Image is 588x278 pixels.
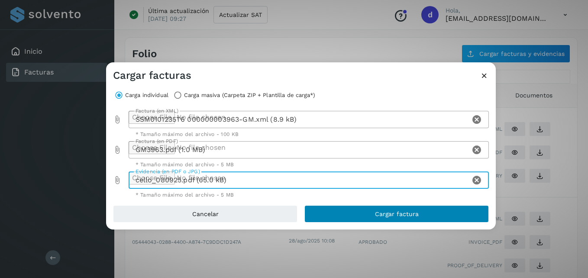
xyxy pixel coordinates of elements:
[136,192,482,197] div: * Tamaño máximo del archivo - 5 MB
[472,114,482,125] i: Clear Factura (en XML)
[304,205,489,223] button: Cargar factura
[136,132,482,137] div: * Tamaño máximo del archivo - 100 KB
[113,205,297,223] button: Cancelar
[113,145,122,154] i: Factura (en PDF) prepended action
[192,211,219,217] span: Cancelar
[472,175,482,185] i: Clear Evidencia (en PDF o JPG)
[375,211,419,217] span: Cargar factura
[113,69,191,82] h3: Cargar facturas
[472,145,482,155] i: Clear Factura (en PDF)
[129,111,470,128] div: SSM0101235T6 000000003963-GM.xml (8.9 kB)
[113,176,122,184] i: Evidencia (en PDF o JPG) prepended action
[129,141,470,158] div: GM3963.pdf (1.0 MB)
[125,89,168,101] label: Carga individual
[113,115,122,124] i: Factura (en XML) prepended action
[136,162,482,167] div: * Tamaño máximo del archivo - 5 MB
[184,89,315,101] label: Carga masiva (Carpeta ZIP + Plantilla de carga*)
[129,171,470,189] div: cello_080925.pdf (65.0 kB)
